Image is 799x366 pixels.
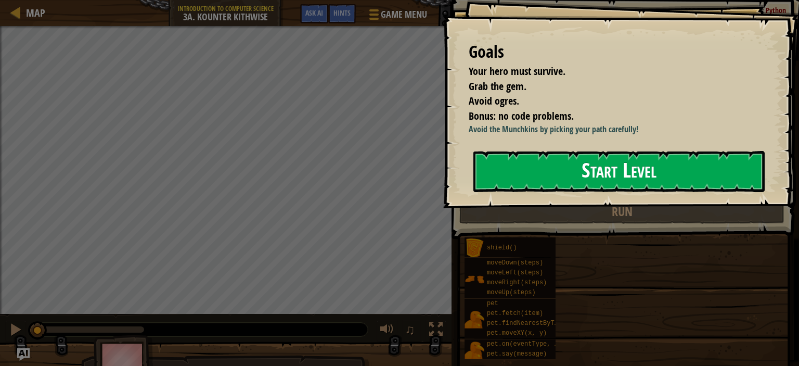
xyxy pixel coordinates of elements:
button: Ask AI [17,348,30,361]
span: pet.findNearestByType(type) [487,320,588,327]
li: Your hero must survive. [456,64,760,79]
button: Adjust volume [377,320,397,342]
span: ♫ [405,322,415,337]
span: pet.say(message) [487,350,547,358]
span: moveLeft(steps) [487,269,543,276]
img: portrait.png [465,238,484,258]
button: Ctrl + P: Pause [5,320,26,342]
span: Game Menu [381,8,427,21]
span: Avoid ogres. [469,94,519,108]
img: portrait.png [465,310,484,330]
span: pet.fetch(item) [487,310,543,317]
span: pet.moveXY(x, y) [487,330,547,337]
p: Avoid the Munchkins by picking your path carefully! [469,123,770,135]
span: Map [26,6,45,20]
a: Map [21,6,45,20]
span: Hints [333,8,351,18]
img: portrait.png [465,269,484,289]
button: Run [459,200,784,224]
span: moveUp(steps) [487,289,536,296]
span: Grab the gem. [469,79,526,93]
button: ♫ [403,320,420,342]
button: Game Menu [361,4,433,29]
li: Grab the gem. [456,79,760,94]
span: Your hero must survive. [469,64,565,78]
button: Start Level [473,151,765,192]
li: Avoid ogres. [456,94,760,109]
span: pet.on(eventType, handler) [487,340,584,348]
span: Bonus: no code problems. [469,109,574,123]
span: shield() [487,244,517,251]
span: moveDown(steps) [487,259,543,267]
span: Ask AI [305,8,323,18]
button: Toggle fullscreen [426,320,446,342]
span: pet [487,300,498,307]
li: Bonus: no code problems. [456,109,760,124]
span: moveRight(steps) [487,279,547,286]
div: Goals [469,40,763,64]
button: Ask AI [300,4,328,23]
img: portrait.png [465,340,484,360]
